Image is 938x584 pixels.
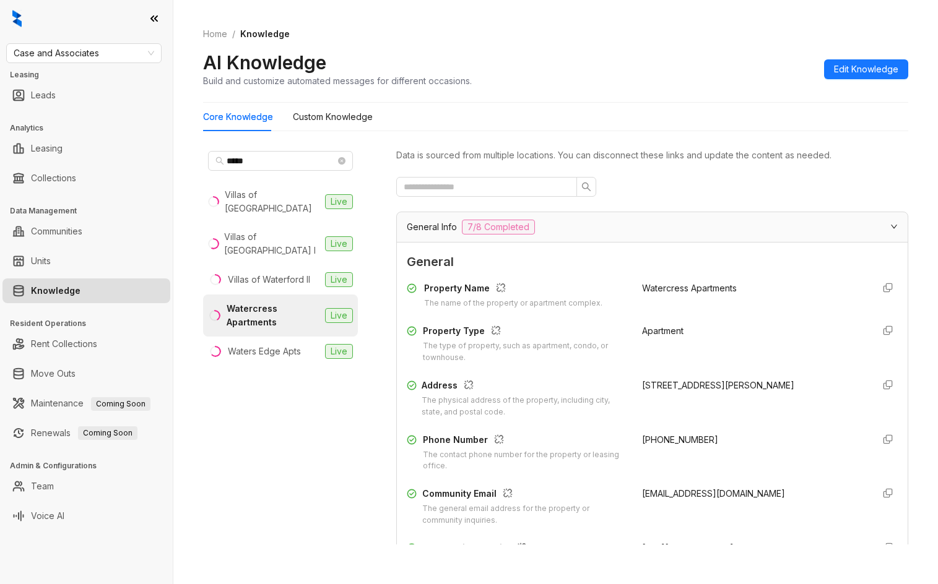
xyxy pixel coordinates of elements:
[407,252,898,272] span: General
[31,504,64,528] a: Voice AI
[642,488,785,499] span: [EMAIL_ADDRESS][DOMAIN_NAME]
[203,110,273,124] div: Core Knowledge
[422,487,628,503] div: Community Email
[31,474,54,499] a: Team
[462,220,535,234] span: 7/8 Completed
[424,281,602,298] div: Property Name
[581,182,591,192] span: search
[31,421,137,445] a: RenewalsComing Soon
[2,504,170,528] li: Voice AI
[2,278,170,303] li: Knowledge
[424,541,615,557] div: Community Website
[10,318,173,329] h3: Resident Operations
[422,503,628,526] div: The general email address for the property or community inquiries.
[91,397,150,411] span: Coming Soon
[642,283,737,293] span: Watercress Apartments
[397,212,908,242] div: General Info7/8 Completed
[228,345,301,358] div: Waters Edge Apts
[78,426,137,440] span: Coming Soon
[203,51,326,74] h2: AI Knowledge
[228,273,310,286] div: Villas of Waterford II
[642,379,862,392] div: [STREET_ADDRESS][PERSON_NAME]
[14,44,154,62] span: Case and Associates
[325,344,353,359] span: Live
[224,230,320,257] div: Villas of [GEOGRAPHIC_DATA] I
[31,249,51,273] a: Units
[325,308,353,323] span: Live
[10,460,173,471] h3: Admin & Configurations
[2,83,170,108] li: Leads
[31,278,80,303] a: Knowledge
[12,10,22,27] img: logo
[325,272,353,287] span: Live
[10,122,173,134] h3: Analytics
[2,219,170,244] li: Communities
[31,332,97,356] a: Rent Collections
[424,298,602,309] div: The name of the property or apartment complex.
[2,421,170,445] li: Renewals
[2,332,170,356] li: Rent Collections
[201,27,230,41] a: Home
[31,361,76,386] a: Move Outs
[232,27,235,41] li: /
[31,83,56,108] a: Leads
[422,379,627,395] div: Address
[824,59,908,79] button: Edit Knowledge
[2,474,170,499] li: Team
[423,433,627,449] div: Phone Number
[203,74,472,87] div: Build and customize automated messages for different occasions.
[2,249,170,273] li: Units
[2,391,170,416] li: Maintenance
[2,136,170,161] li: Leasing
[407,220,457,234] span: General Info
[227,302,320,329] div: Watercress Apartments
[422,395,627,418] div: The physical address of the property, including city, state, and postal code.
[834,62,898,76] span: Edit Knowledge
[325,236,353,251] span: Live
[225,188,320,215] div: Villas of [GEOGRAPHIC_DATA]
[642,325,684,336] span: Apartment
[10,205,173,217] h3: Data Management
[642,434,718,445] span: [PHONE_NUMBER]
[642,543,734,553] span: [URL][DOMAIN_NAME]
[215,157,224,165] span: search
[2,361,170,386] li: Move Outs
[10,69,173,80] h3: Leasing
[293,110,373,124] div: Custom Knowledge
[423,324,628,340] div: Property Type
[2,166,170,191] li: Collections
[325,194,353,209] span: Live
[31,166,76,191] a: Collections
[423,340,628,364] div: The type of property, such as apartment, condo, or townhouse.
[423,449,627,473] div: The contact phone number for the property or leasing office.
[396,148,908,162] div: Data is sourced from multiple locations. You can disconnect these links and update the content as...
[31,219,82,244] a: Communities
[240,28,290,39] span: Knowledge
[338,157,345,165] span: close-circle
[31,136,63,161] a: Leasing
[890,223,898,230] span: expanded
